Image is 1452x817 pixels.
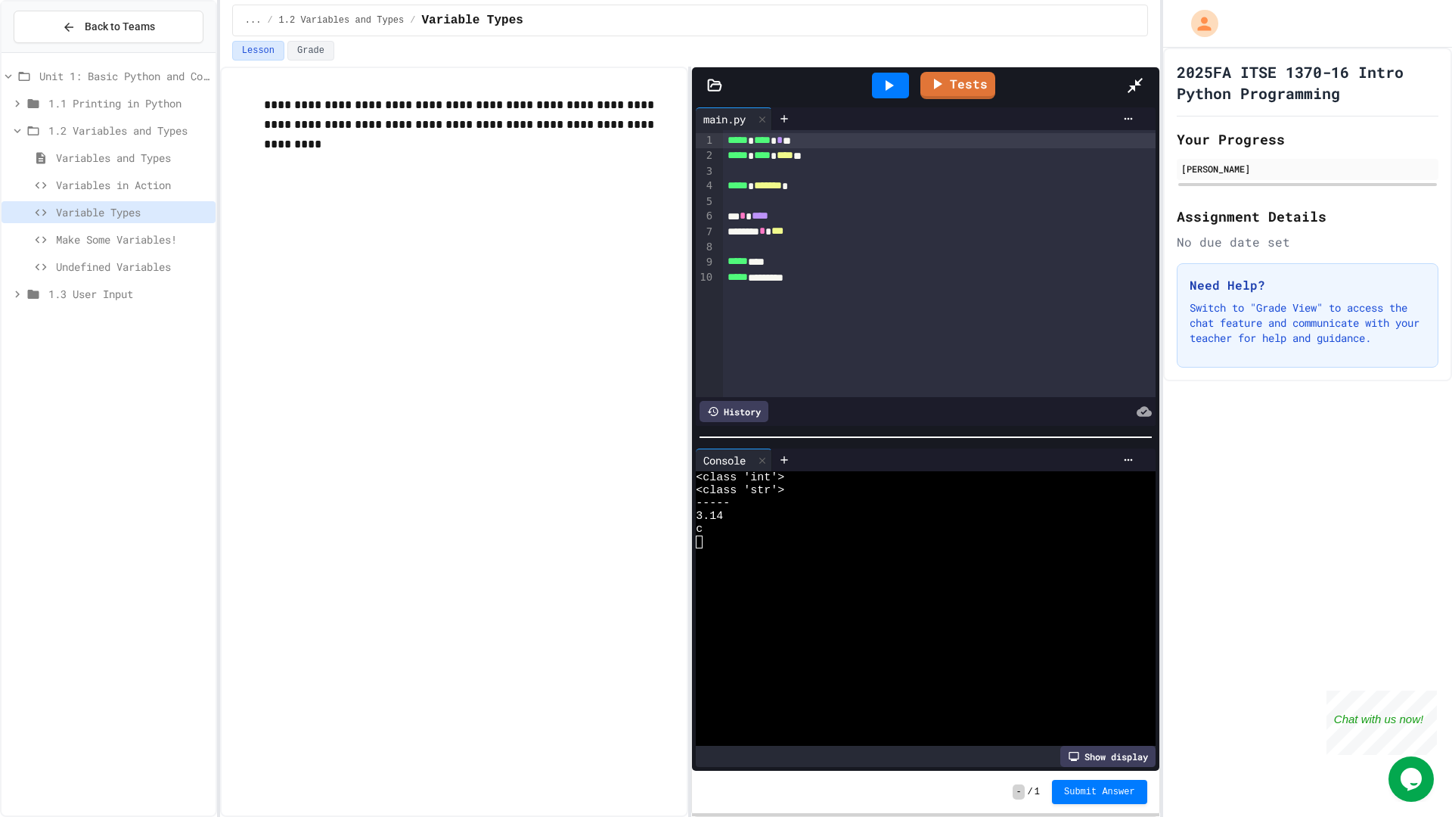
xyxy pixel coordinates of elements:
div: No due date set [1177,233,1438,251]
span: / [1028,786,1033,798]
span: Back to Teams [85,19,155,35]
h3: Need Help? [1190,276,1426,294]
span: / [410,14,415,26]
div: main.py [696,107,772,130]
h2: Assignment Details [1177,206,1438,227]
div: 3 [696,164,715,179]
span: Make Some Variables! [56,231,209,247]
span: 1.3 User Input [48,286,209,302]
div: 6 [696,209,715,224]
span: Undefined Variables [56,259,209,275]
span: ... [245,14,262,26]
div: 8 [696,240,715,255]
button: Submit Answer [1052,780,1147,804]
span: 1.2 Variables and Types [279,14,405,26]
div: History [700,401,768,422]
div: 10 [696,270,715,285]
div: Console [696,449,772,471]
button: Back to Teams [14,11,203,43]
div: Console [696,452,753,468]
div: 2 [696,148,715,163]
div: 7 [696,225,715,240]
span: 1.1 Printing in Python [48,95,209,111]
p: Switch to "Grade View" to access the chat feature and communicate with your teacher for help and ... [1190,300,1426,346]
span: <class 'str'> [696,484,784,497]
div: My Account [1175,6,1222,41]
div: main.py [696,111,753,127]
span: Unit 1: Basic Python and Console Interaction [39,68,209,84]
div: 4 [696,179,715,194]
span: Variable Types [56,204,209,220]
h1: 2025FA ITSE 1370-16 Intro Python Programming [1177,61,1438,104]
span: Variables in Action [56,177,209,193]
a: Tests [920,72,995,99]
span: Submit Answer [1064,786,1135,798]
div: 1 [696,133,715,148]
span: Variables and Types [56,150,209,166]
span: ----- [696,497,730,510]
span: 1 [1035,786,1040,798]
iframe: chat widget [1388,756,1437,802]
button: Lesson [232,41,284,61]
span: / [267,14,272,26]
div: Show display [1060,746,1156,767]
span: c [696,523,703,536]
span: Variable Types [421,11,523,30]
div: 9 [696,255,715,270]
span: 1.2 Variables and Types [48,123,209,138]
span: <class 'int'> [696,471,784,484]
span: 3.14 [696,510,723,523]
h2: Your Progress [1177,129,1438,150]
span: - [1013,784,1024,800]
iframe: chat widget [1326,691,1437,755]
button: Grade [287,41,334,61]
div: [PERSON_NAME] [1181,162,1434,176]
div: 5 [696,194,715,210]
